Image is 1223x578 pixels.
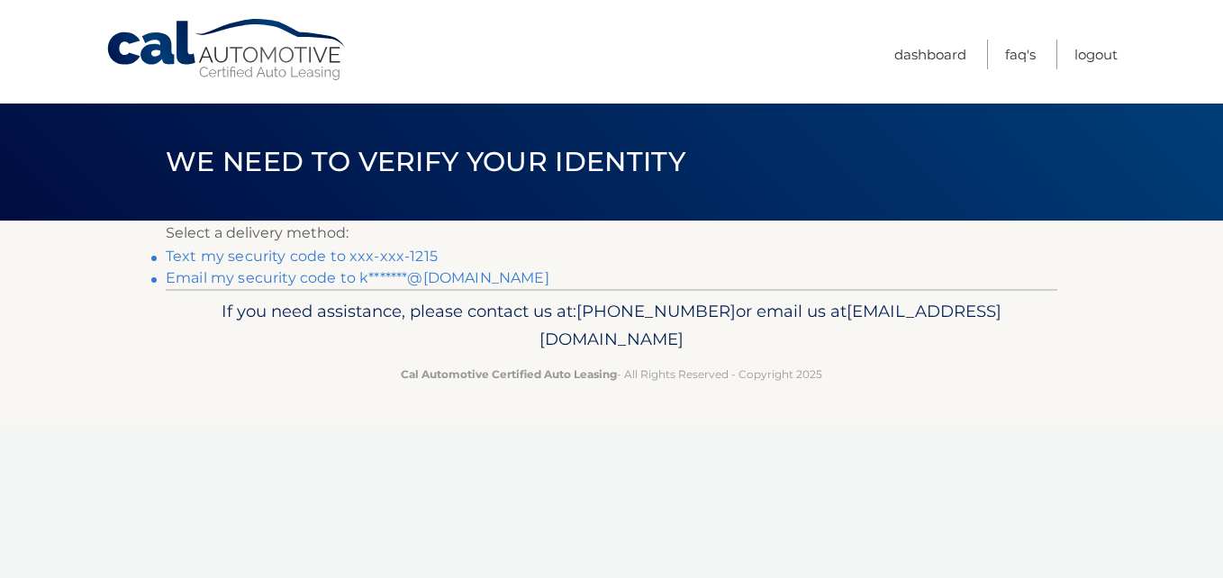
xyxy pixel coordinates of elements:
a: Email my security code to k*******@[DOMAIN_NAME] [166,269,549,286]
a: Logout [1074,40,1118,69]
a: Dashboard [894,40,966,69]
p: If you need assistance, please contact us at: or email us at [177,297,1046,355]
strong: Cal Automotive Certified Auto Leasing [401,367,617,381]
p: Select a delivery method: [166,221,1057,246]
span: We need to verify your identity [166,145,685,178]
a: Cal Automotive [105,18,349,82]
p: - All Rights Reserved - Copyright 2025 [177,365,1046,384]
a: Text my security code to xxx-xxx-1215 [166,248,438,265]
a: FAQ's [1005,40,1036,69]
span: [PHONE_NUMBER] [576,301,736,321]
